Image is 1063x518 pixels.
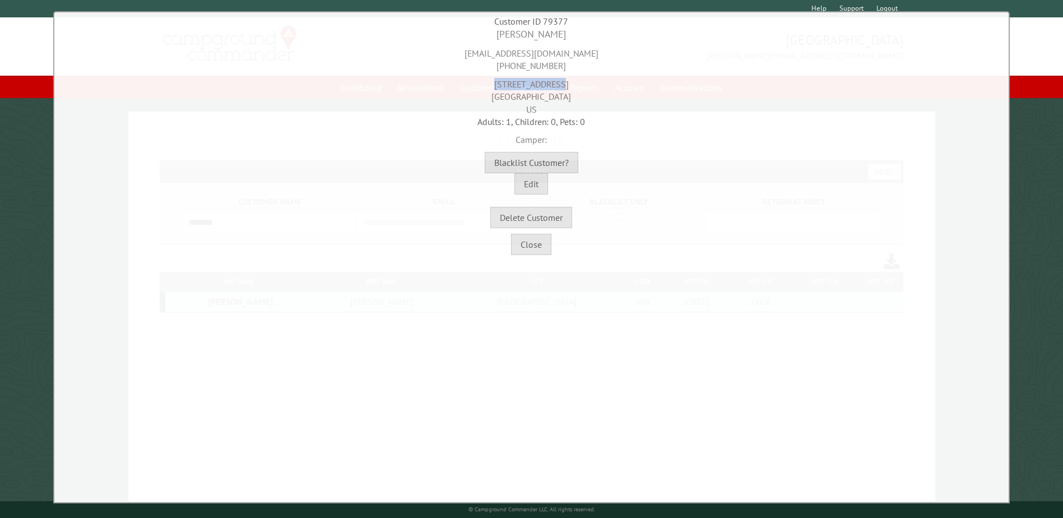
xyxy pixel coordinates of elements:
button: Edit [514,173,548,195]
div: Customer ID 79377 [57,15,1006,27]
div: [PERSON_NAME] [57,27,1006,41]
div: Camper: [57,128,1006,146]
button: Blacklist Customer? [485,152,578,173]
div: Adults: 1, Children: 0, Pets: 0 [57,115,1006,128]
button: Delete Customer [490,207,572,228]
div: [STREET_ADDRESS] [GEOGRAPHIC_DATA] US [57,72,1006,115]
button: Close [511,234,551,255]
div: [EMAIL_ADDRESS][DOMAIN_NAME] [PHONE_NUMBER] [57,41,1006,72]
small: © Campground Commander LLC. All rights reserved. [468,506,595,513]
